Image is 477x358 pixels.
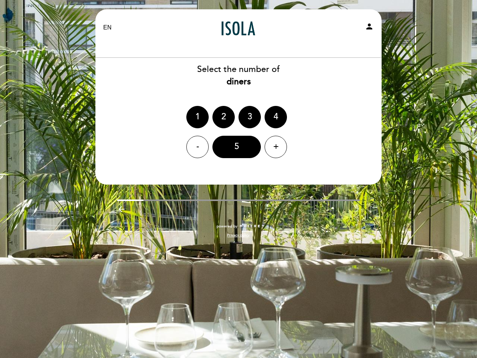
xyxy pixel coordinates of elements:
i: person [365,22,374,31]
a: powered by [217,224,260,229]
a: Privacy policy [227,233,250,238]
div: 3 [238,106,261,128]
div: + [265,136,287,158]
div: 4 [265,106,287,128]
div: 1 [186,106,209,128]
div: 2 [212,106,235,128]
b: diners [227,76,251,87]
div: - [186,136,209,158]
div: Select the number of [95,63,382,88]
div: 5 [212,136,261,158]
button: person [365,22,374,34]
span: powered by [217,224,237,229]
img: MEITRE [239,224,260,228]
a: Isola [192,18,285,38]
i: arrow_backward [117,205,126,214]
